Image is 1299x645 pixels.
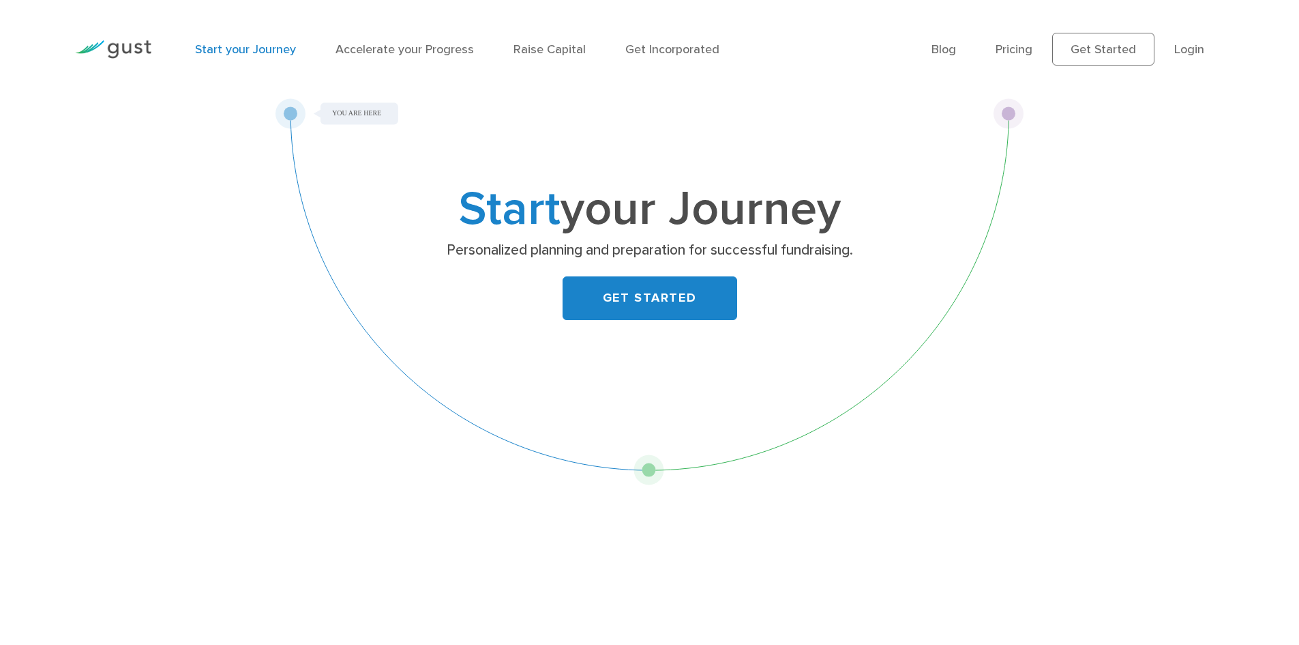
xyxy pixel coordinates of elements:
a: Blog [931,42,956,57]
a: Get Started [1052,33,1154,66]
a: Raise Capital [513,42,586,57]
h1: your Journey [380,188,919,231]
a: Get Incorporated [625,42,719,57]
a: Login [1174,42,1204,57]
a: Pricing [996,42,1032,57]
p: Personalized planning and preparation for successful fundraising. [385,241,914,260]
a: GET STARTED [563,276,737,320]
img: Gust Logo [75,40,151,59]
a: Accelerate your Progress [335,42,474,57]
span: Start [459,180,561,238]
a: Start your Journey [195,42,296,57]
